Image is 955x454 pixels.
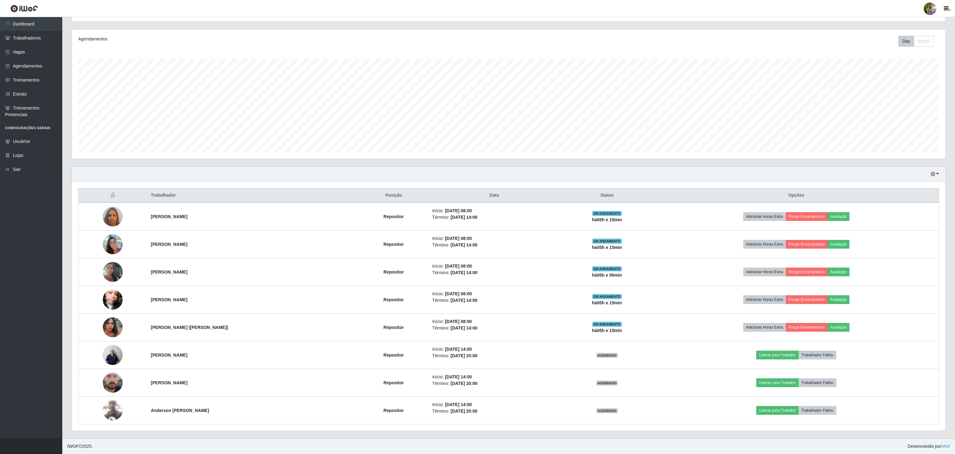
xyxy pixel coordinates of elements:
strong: [PERSON_NAME] [151,214,187,219]
img: CoreUI Logo [10,5,38,12]
th: Trabalhador [147,188,359,203]
span: EM ANDAMENTO [592,266,622,271]
span: AGENDADO [596,353,618,358]
img: 1755969179481.jpeg [103,311,123,344]
button: Avaliação [828,268,850,276]
li: Início: [432,235,556,242]
li: Término: [432,408,556,414]
span: Desenvolvido por [908,443,950,450]
img: 1753494056504.jpeg [103,282,123,317]
span: EM ANDAMENTO [592,239,622,244]
strong: Repositor [384,269,404,274]
span: IWOF [67,444,79,449]
button: Forçar Encerramento [786,240,828,249]
time: [DATE] 14:00 [445,374,472,379]
span: EM ANDAMENTO [592,211,622,216]
button: Adicionar Horas Extra [743,240,786,249]
li: Término: [432,269,556,276]
strong: Repositor [384,297,404,302]
button: Avaliação [828,240,850,249]
li: Início: [432,401,556,408]
div: Agendamentos [78,36,432,42]
button: Avaliação [828,323,850,332]
th: Status [560,188,654,203]
li: Término: [432,297,556,304]
li: Início: [432,208,556,214]
li: Término: [432,214,556,221]
button: Adicionar Horas Extra [743,268,786,276]
div: First group [898,36,934,47]
strong: Repositor [384,353,404,358]
strong: [PERSON_NAME] [151,269,187,274]
span: AGENDADO [596,408,618,413]
button: Adicionar Horas Extra [743,212,786,221]
strong: há 05 h e 15 min [592,300,622,305]
time: [DATE] 14:00 [451,270,477,275]
button: Forçar Encerramento [786,268,828,276]
time: [DATE] 14:00 [451,298,477,303]
time: [DATE] 14:00 [451,242,477,247]
time: [DATE] 08:00 [445,264,472,269]
li: Início: [432,374,556,380]
time: [DATE] 14:00 [445,347,472,352]
button: Liberar para Trabalho [756,406,798,415]
button: Forçar Encerramento [786,212,828,221]
button: Month [914,36,934,47]
button: Adicionar Horas Extra [743,295,786,304]
li: Início: [432,291,556,297]
strong: Repositor [384,325,404,330]
button: Trabalhador Faltou [799,378,836,387]
button: Adicionar Horas Extra [743,323,786,332]
button: Forçar Encerramento [786,323,828,332]
time: [DATE] 14:00 [445,402,472,407]
button: Liberar para Trabalho [756,378,798,387]
button: Avaliação [828,295,850,304]
strong: há 05 h e 15 min [592,217,622,222]
time: [DATE] 20:00 [451,381,477,386]
img: 1750278821338.jpeg [103,254,123,290]
button: Liberar para Trabalho [756,351,798,359]
time: [DATE] 08:00 [445,319,472,324]
button: Day [898,36,914,47]
strong: Anderson [PERSON_NAME] [151,408,209,413]
li: Início: [432,318,556,325]
time: [DATE] 14:00 [451,215,477,220]
strong: há 05 h e 15 min [592,245,622,250]
strong: há 05 h e 06 min [592,273,622,278]
strong: Repositor [384,242,404,247]
time: [DATE] 08:00 [445,208,472,213]
strong: [PERSON_NAME] [151,297,187,302]
strong: [PERSON_NAME] [151,353,187,358]
strong: há 05 h e 15 min [592,328,622,333]
li: Início: [432,263,556,269]
time: [DATE] 20:00 [451,409,477,414]
time: [DATE] 08:00 [445,291,472,296]
a: iWof [941,444,950,449]
li: Término: [432,353,556,359]
time: [DATE] 08:00 [445,236,472,241]
th: Data [428,188,560,203]
span: AGENDADO [596,381,618,386]
button: Forçar Encerramento [786,295,828,304]
img: 1749309243937.jpeg [103,231,123,257]
li: Início: [432,346,556,353]
button: Trabalhador Faltou [799,406,836,415]
li: Término: [432,242,556,248]
strong: Repositor [384,408,404,413]
li: Término: [432,325,556,331]
th: Posição [359,188,428,203]
li: Término: [432,380,556,387]
button: Avaliação [828,212,850,221]
div: Toolbar with button groups [898,36,939,47]
span: EM ANDAMENTO [592,322,622,327]
time: [DATE] 20:00 [451,353,477,358]
img: 1756170415861.jpeg [103,397,123,424]
span: © 2025 . [67,443,93,450]
strong: Repositor [384,380,404,385]
img: 1747253938286.jpeg [103,203,123,230]
button: Trabalhador Faltou [799,351,836,359]
th: Opções [654,188,939,203]
strong: [PERSON_NAME] ([PERSON_NAME]) [151,325,228,330]
strong: [PERSON_NAME] [151,242,187,247]
img: 1755946089616.jpeg [103,361,123,405]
